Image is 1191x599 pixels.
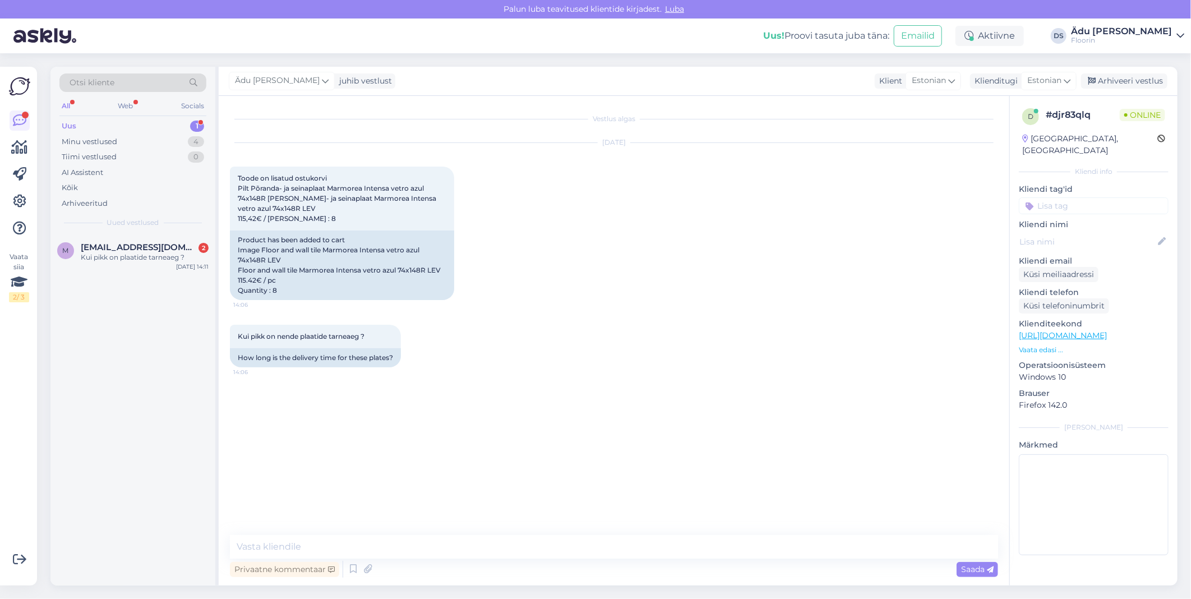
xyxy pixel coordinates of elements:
[1019,371,1169,383] p: Windows 10
[1071,27,1172,36] div: Ädu [PERSON_NAME]
[1081,73,1167,89] div: Arhiveeri vestlus
[1022,133,1157,156] div: [GEOGRAPHIC_DATA], [GEOGRAPHIC_DATA]
[1051,28,1067,44] div: DS
[198,243,209,253] div: 2
[1019,360,1169,371] p: Operatsioonisüsteem
[230,231,454,300] div: Product has been added to cart Image Floor and wall tile Marmorea Intensa vetro azul 74x148R LEV ...
[188,136,204,148] div: 4
[875,75,902,87] div: Klient
[62,136,117,148] div: Minu vestlused
[1120,109,1165,121] span: Online
[1019,298,1109,314] div: Küsi telefoninumbrit
[1071,27,1184,45] a: Ädu [PERSON_NAME]Floorin
[233,301,275,309] span: 14:06
[116,99,136,113] div: Web
[62,151,117,163] div: Tiimi vestlused
[1019,255,1169,267] p: Kliendi email
[190,121,204,132] div: 1
[1019,318,1169,330] p: Klienditeekond
[62,167,103,178] div: AI Assistent
[230,348,401,367] div: How long is the delivery time for these plates?
[9,252,29,302] div: Vaata siia
[1019,197,1169,214] input: Lisa tag
[662,4,687,14] span: Luba
[1028,112,1033,121] span: d
[81,242,197,252] span: mart@restmart.ee
[62,121,76,132] div: Uus
[1019,422,1169,432] div: [PERSON_NAME]
[235,75,320,87] span: Ädu [PERSON_NAME]
[1027,75,1061,87] span: Estonian
[1019,330,1107,340] a: [URL][DOMAIN_NAME]
[81,252,209,262] div: Kui pikk on plaatide tarneaeg ?
[1019,345,1169,355] p: Vaata edasi ...
[1019,287,1169,298] p: Kliendi telefon
[961,564,994,574] span: Saada
[238,174,438,223] span: Toode on lisatud ostukorvi Pilt Põranda- ja seinaplaat Marmorea Intensa vetro azul 74x148R [PERSO...
[912,75,946,87] span: Estonian
[70,77,114,89] span: Otsi kliente
[1019,219,1169,231] p: Kliendi nimi
[970,75,1018,87] div: Klienditugi
[1019,167,1169,177] div: Kliendi info
[9,76,30,97] img: Askly Logo
[62,198,108,209] div: Arhiveeritud
[107,218,159,228] span: Uued vestlused
[894,25,942,47] button: Emailid
[1019,236,1156,248] input: Lisa nimi
[763,30,784,41] b: Uus!
[1071,36,1172,45] div: Floorin
[188,151,204,163] div: 0
[230,562,339,577] div: Privaatne kommentaar
[230,114,998,124] div: Vestlus algas
[335,75,392,87] div: juhib vestlust
[1019,439,1169,451] p: Märkmed
[179,99,206,113] div: Socials
[233,368,275,376] span: 14:06
[1019,183,1169,195] p: Kliendi tag'id
[763,29,889,43] div: Proovi tasuta juba täna:
[1019,388,1169,399] p: Brauser
[9,292,29,302] div: 2 / 3
[63,246,69,255] span: m
[238,332,364,340] span: Kui pikk on nende plaatide tarneaeg ?
[955,26,1024,46] div: Aktiivne
[1019,399,1169,411] p: Firefox 142.0
[176,262,209,271] div: [DATE] 14:11
[59,99,72,113] div: All
[1046,108,1120,122] div: # djr83qlq
[230,137,998,148] div: [DATE]
[62,182,78,193] div: Kõik
[1019,267,1098,282] div: Küsi meiliaadressi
